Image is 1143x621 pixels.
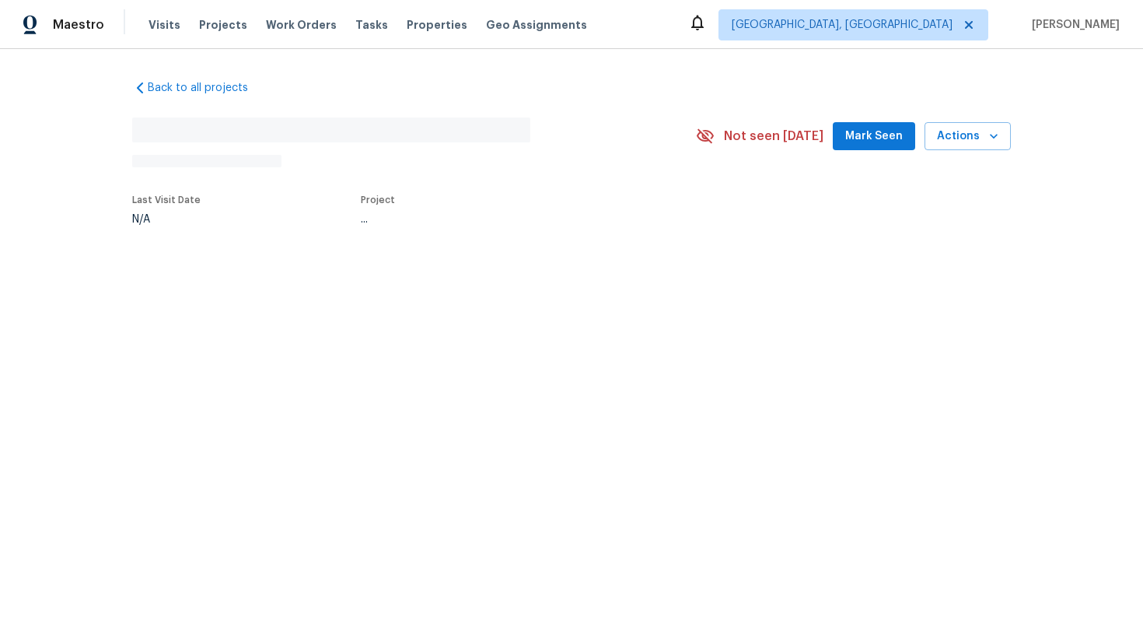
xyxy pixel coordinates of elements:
span: Visits [149,17,180,33]
button: Mark Seen [833,122,915,151]
span: Last Visit Date [132,195,201,205]
span: Project [361,195,395,205]
div: ... [361,214,659,225]
div: N/A [132,214,201,225]
span: [PERSON_NAME] [1026,17,1120,33]
span: Actions [937,127,998,146]
span: [GEOGRAPHIC_DATA], [GEOGRAPHIC_DATA] [732,17,952,33]
span: Not seen [DATE] [724,128,823,144]
span: Mark Seen [845,127,903,146]
span: Geo Assignments [486,17,587,33]
span: Properties [407,17,467,33]
span: Maestro [53,17,104,33]
span: Tasks [355,19,388,30]
span: Projects [199,17,247,33]
a: Back to all projects [132,80,281,96]
span: Work Orders [266,17,337,33]
button: Actions [925,122,1011,151]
